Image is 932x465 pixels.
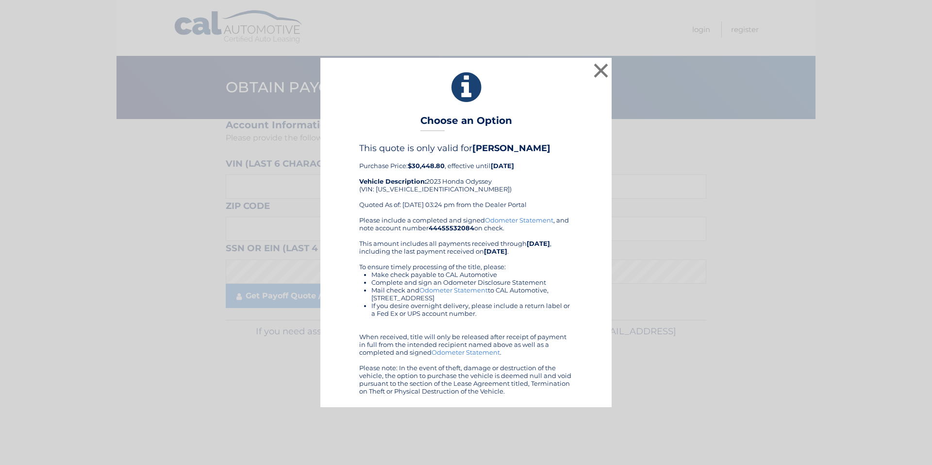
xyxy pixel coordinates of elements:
b: [DATE] [484,247,507,255]
div: Please include a completed and signed , and note account number on check. This amount includes al... [359,216,573,395]
b: [DATE] [527,240,550,247]
strong: Vehicle Description: [359,177,426,185]
li: Complete and sign an Odometer Disclosure Statement [371,278,573,286]
a: Odometer Statement [485,216,553,224]
a: Odometer Statement [419,286,488,294]
button: × [591,61,611,80]
li: Make check payable to CAL Automotive [371,271,573,278]
h3: Choose an Option [420,115,512,132]
div: Purchase Price: , effective until 2023 Honda Odyssey (VIN: [US_VEHICLE_IDENTIFICATION_NUMBER]) Qu... [359,143,573,216]
b: [PERSON_NAME] [472,143,550,154]
b: $30,448.80 [408,162,445,170]
b: [DATE] [491,162,514,170]
li: If you desire overnight delivery, please include a return label or a Fed Ex or UPS account number. [371,302,573,317]
li: Mail check and to CAL Automotive, [STREET_ADDRESS] [371,286,573,302]
a: Odometer Statement [432,348,500,356]
h4: This quote is only valid for [359,143,573,154]
b: 44455532084 [429,224,474,232]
